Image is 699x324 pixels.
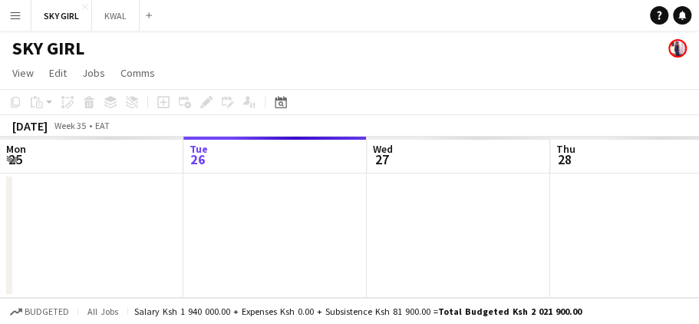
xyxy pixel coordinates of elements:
span: Total Budgeted Ksh 2 021 900.00 [438,306,582,317]
span: Week 35 [51,120,89,131]
span: Thu [556,142,575,156]
span: View [12,66,34,80]
a: View [6,63,40,83]
span: 27 [371,150,393,168]
app-user-avatar: Anne Njoki [668,39,687,58]
span: 25 [4,150,26,168]
span: Comms [120,66,155,80]
a: Comms [114,63,161,83]
button: KWAL [92,1,140,31]
span: Tue [190,142,208,156]
div: EAT [95,120,110,131]
div: [DATE] [12,118,48,134]
span: Wed [373,142,393,156]
a: Edit [43,63,73,83]
span: Edit [49,66,67,80]
button: SKY GIRL [31,1,92,31]
button: Budgeted [8,303,71,320]
span: Budgeted [25,306,69,317]
span: Mon [6,142,26,156]
h1: SKY GIRL [12,37,84,60]
span: 26 [187,150,208,168]
span: All jobs [84,306,121,317]
span: 28 [554,150,575,168]
a: Jobs [76,63,111,83]
span: Jobs [82,66,105,80]
div: Salary Ksh 1 940 000.00 + Expenses Ksh 0.00 + Subsistence Ksh 81 900.00 = [134,306,582,317]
